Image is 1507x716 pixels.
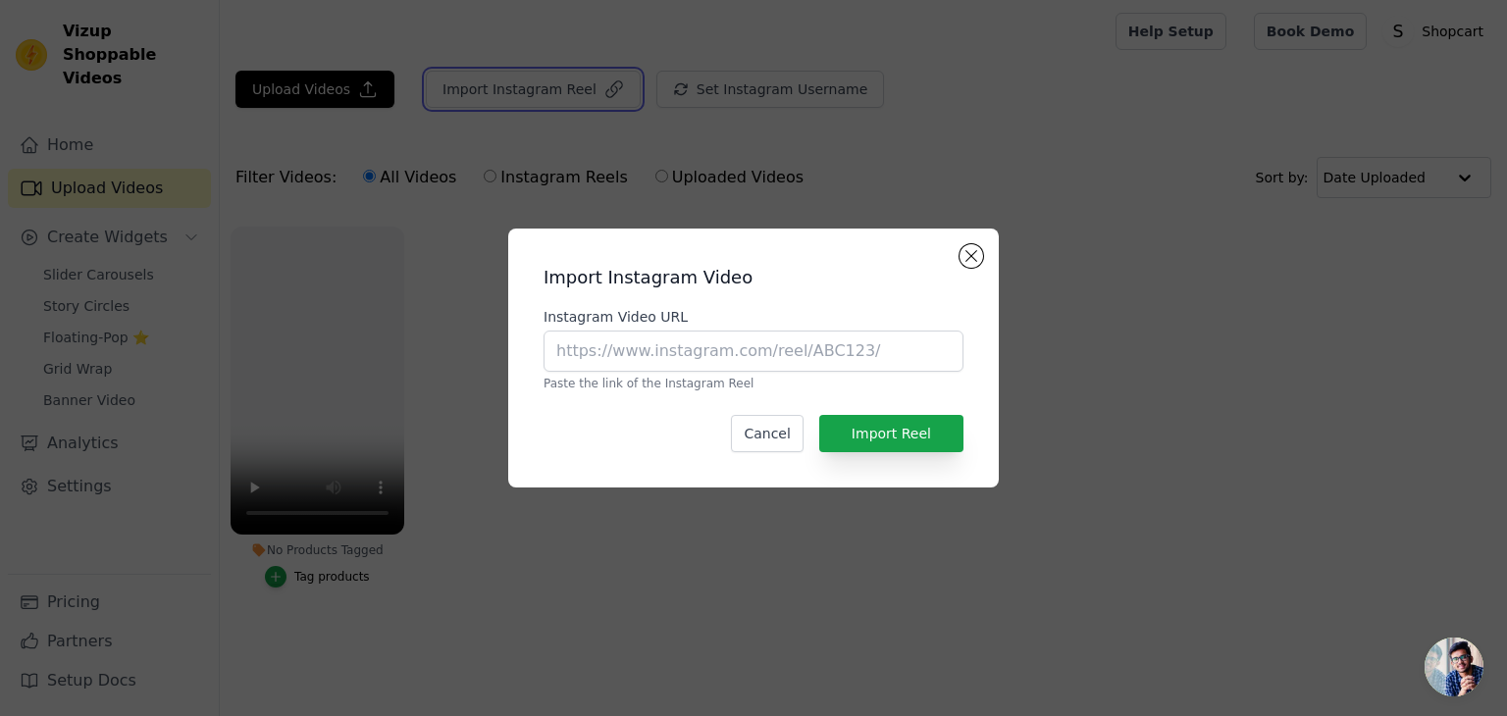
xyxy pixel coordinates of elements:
[1425,638,1483,696] div: Open chat
[731,415,803,452] button: Cancel
[544,264,963,291] h2: Import Instagram Video
[960,244,983,268] button: Close modal
[544,331,963,372] input: https://www.instagram.com/reel/ABC123/
[544,307,963,327] label: Instagram Video URL
[819,415,963,452] button: Import Reel
[544,376,963,391] p: Paste the link of the Instagram Reel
